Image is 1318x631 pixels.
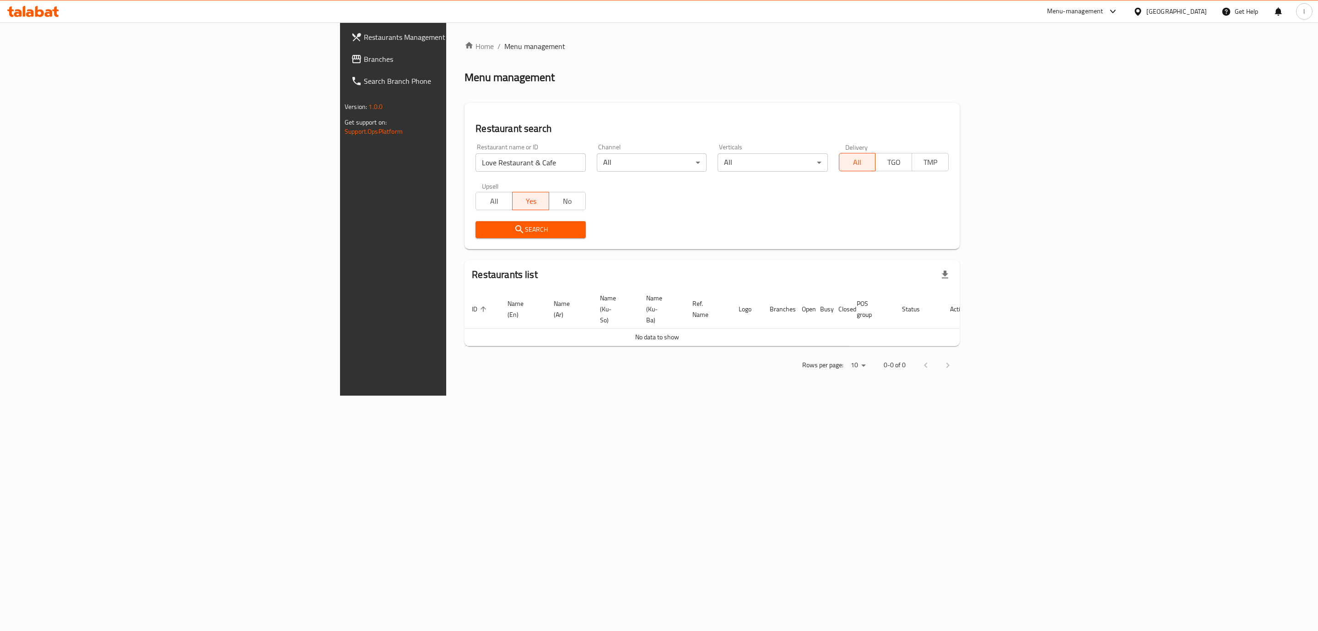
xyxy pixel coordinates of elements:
[345,125,403,137] a: Support.OpsPlatform
[344,26,560,48] a: Restaurants Management
[554,298,582,320] span: Name (Ar)
[875,153,912,171] button: TGO
[472,304,489,315] span: ID
[731,290,762,329] th: Logo
[549,192,586,210] button: No
[902,304,932,315] span: Status
[831,290,849,329] th: Closed
[475,153,585,172] input: Search for restaurant name or ID..
[635,331,679,343] span: No data to show
[516,195,546,208] span: Yes
[843,156,872,169] span: All
[475,221,585,238] button: Search
[794,290,813,329] th: Open
[600,293,628,326] span: Name (Ku-So)
[646,293,674,326] span: Name (Ku-Ba)
[364,76,553,87] span: Search Branch Phone
[718,153,827,172] div: All
[482,183,499,189] label: Upsell
[345,116,387,128] span: Get support on:
[813,290,831,329] th: Busy
[364,32,553,43] span: Restaurants Management
[1303,6,1305,16] span: l
[845,144,868,150] label: Delivery
[916,156,945,169] span: TMP
[943,290,974,329] th: Action
[762,290,794,329] th: Branches
[465,41,960,52] nav: breadcrumb
[480,195,509,208] span: All
[512,192,549,210] button: Yes
[345,101,367,113] span: Version:
[472,268,537,282] h2: Restaurants list
[934,264,956,286] div: Export file
[465,290,974,346] table: enhanced table
[364,54,553,65] span: Branches
[912,153,949,171] button: TMP
[475,122,949,136] h2: Restaurant search
[1146,6,1207,16] div: [GEOGRAPHIC_DATA]
[368,101,383,113] span: 1.0.0
[857,298,884,320] span: POS group
[1047,6,1103,17] div: Menu-management
[802,359,843,371] p: Rows per page:
[344,70,560,92] a: Search Branch Phone
[879,156,908,169] span: TGO
[344,48,560,70] a: Branches
[884,359,906,371] p: 0-0 of 0
[692,298,720,320] span: Ref. Name
[839,153,876,171] button: All
[847,359,869,372] div: Rows per page:
[553,195,582,208] span: No
[475,192,513,210] button: All
[483,224,578,235] span: Search
[597,153,707,172] div: All
[508,298,535,320] span: Name (En)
